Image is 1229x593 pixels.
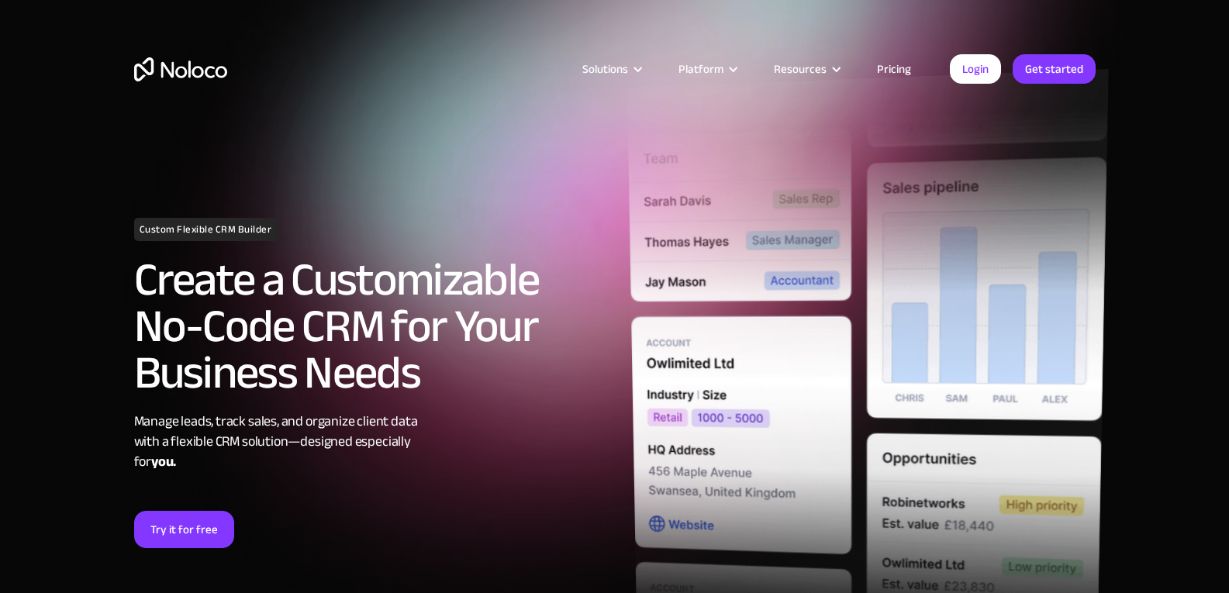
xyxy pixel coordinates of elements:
a: Try it for free [134,511,234,548]
h1: Custom Flexible CRM Builder [134,218,278,241]
div: Resources [774,59,827,79]
div: Manage leads, track sales, and organize client data with a flexible CRM solution—designed especia... [134,412,607,472]
div: Platform [659,59,754,79]
div: Solutions [582,59,628,79]
strong: you. [151,449,176,474]
a: Pricing [858,59,930,79]
a: Login [950,54,1001,84]
div: Platform [678,59,723,79]
a: Get started [1013,54,1096,84]
h2: Create a Customizable No-Code CRM for Your Business Needs [134,257,607,396]
div: Resources [754,59,858,79]
a: home [134,57,227,81]
div: Solutions [563,59,659,79]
